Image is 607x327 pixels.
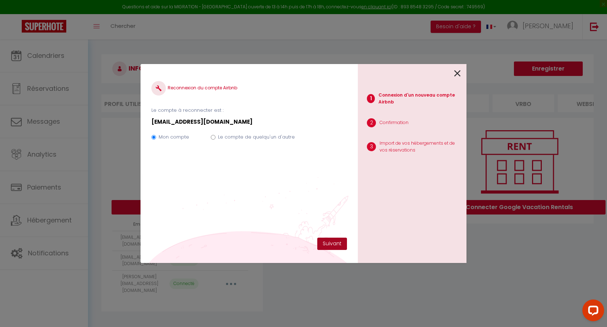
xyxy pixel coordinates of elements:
[380,140,461,154] p: Import de vos hébergements et de vos réservations
[367,142,376,151] span: 3
[151,107,347,114] p: Le compte à reconnecter est :
[367,94,375,103] span: 1
[151,81,347,95] h4: Reconnexion du compte Airbnb
[577,297,607,327] iframe: LiveChat chat widget
[317,238,347,250] button: Suivant
[367,118,376,127] span: 2
[378,92,461,106] p: Connexion d'un nouveau compte Airbnb
[380,119,409,126] p: Confirmation
[151,118,347,126] p: [EMAIL_ADDRESS][DOMAIN_NAME]
[218,133,295,141] label: Le compte de quelqu'un d'autre
[159,133,189,141] label: Mon compte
